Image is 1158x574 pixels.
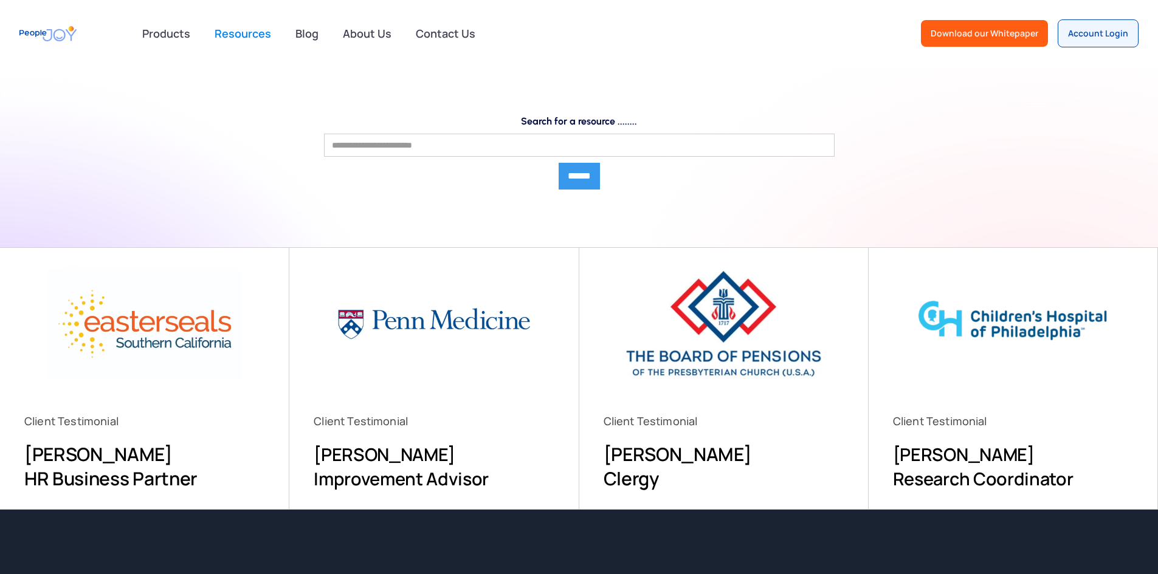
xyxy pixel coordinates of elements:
div: Products [135,21,198,46]
label: Search for a resource ........ [324,115,835,128]
a: Account Login [1058,19,1139,47]
a: Blog [288,20,326,47]
h3: [PERSON_NAME] HR Business Partner [24,442,264,491]
h3: [PERSON_NAME] Research Coordinator [893,442,1133,491]
a: Download our Whitepaper [921,20,1048,47]
h3: [PERSON_NAME] Clergy [604,442,844,491]
a: home [19,20,77,47]
a: Client Testimonial[PERSON_NAME]Improvement Advisor [289,248,578,509]
div: Download our Whitepaper [931,27,1038,39]
h3: [PERSON_NAME] Improvement Advisor [314,442,554,491]
div: Account Login [1068,27,1128,39]
div: Client Testimonial [893,412,1133,430]
div: Client Testimonial [314,412,554,430]
a: Client Testimonial[PERSON_NAME]Clergy [579,248,868,509]
div: Client Testimonial [604,412,844,430]
a: Client Testimonial[PERSON_NAME]Research Coordinator [869,248,1157,509]
a: Resources [207,20,278,47]
div: Client Testimonial [24,412,264,430]
a: About Us [336,20,399,47]
a: Contact Us [408,20,483,47]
